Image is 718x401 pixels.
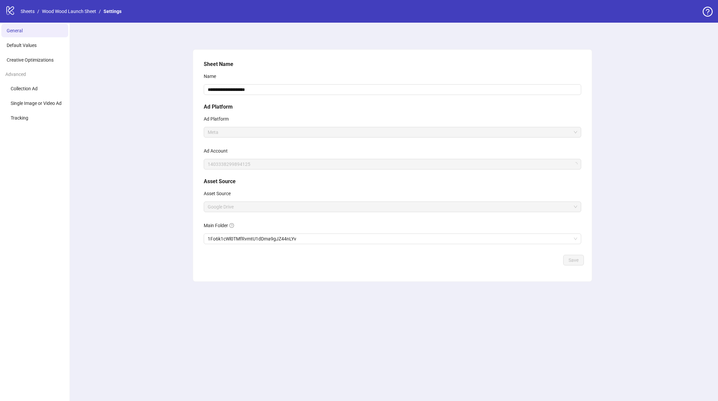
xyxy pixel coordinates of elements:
[703,7,713,17] span: question-circle
[204,188,235,199] label: Asset Source
[11,115,28,121] span: Tracking
[37,8,39,15] li: /
[11,86,38,91] span: Collection Ad
[229,223,234,228] span: question-circle
[99,8,101,15] li: /
[102,8,123,15] a: Settings
[204,103,581,111] h5: Ad Platform
[208,202,577,212] span: Google Drive
[11,101,62,106] span: Single Image or Video Ad
[204,178,581,186] h5: Asset Source
[204,71,220,82] label: Name
[208,234,577,244] span: 1Fo6k1cWl0TMfRvmtU1dDma9gJZ44nLYv
[7,43,37,48] span: Default Values
[208,127,577,137] span: Meta
[563,255,584,265] button: Save
[208,159,577,169] span: 1403338299894125
[204,84,581,95] input: Name
[7,57,54,63] span: Creative Optimizations
[204,60,581,68] h5: Sheet Name
[574,162,578,166] span: loading
[204,114,233,124] label: Ad Platform
[204,220,238,231] label: Main Folder
[19,8,36,15] a: Sheets
[204,146,232,156] label: Ad Account
[7,28,23,33] span: General
[41,8,98,15] a: Wood Wood Launch Sheet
